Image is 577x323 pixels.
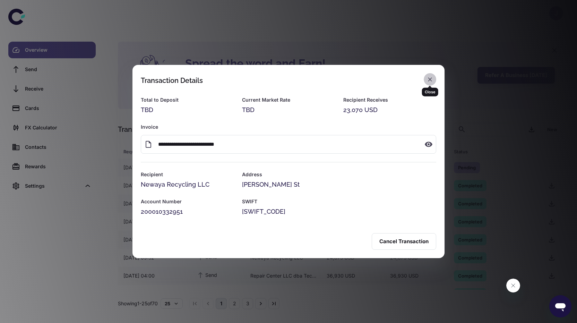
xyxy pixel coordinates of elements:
h6: Address [242,171,436,178]
div: 23,070 USD [343,105,436,115]
button: Cancel Transaction [372,233,436,250]
div: Close [422,88,438,96]
h6: Total to Deposit [141,96,234,104]
div: Newaya Recycling LLC [141,180,234,189]
span: Hi. Need any help? [4,5,50,10]
div: [SWIFT_CODE] [242,207,436,216]
iframe: Close message [506,279,520,292]
div: 200010332951 [141,207,234,216]
iframe: Button to launch messaging window [549,295,571,317]
h6: SWIFT [242,198,436,205]
div: Transaction Details [141,76,203,85]
h6: Current Market Rate [242,96,335,104]
h6: Invoice [141,123,436,131]
div: TBD [141,105,234,115]
h6: Recipient [141,171,234,178]
div: [PERSON_NAME] St [242,180,436,189]
h6: Account Number [141,198,234,205]
div: TBD [242,105,335,115]
h6: Recipient Receives [343,96,436,104]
